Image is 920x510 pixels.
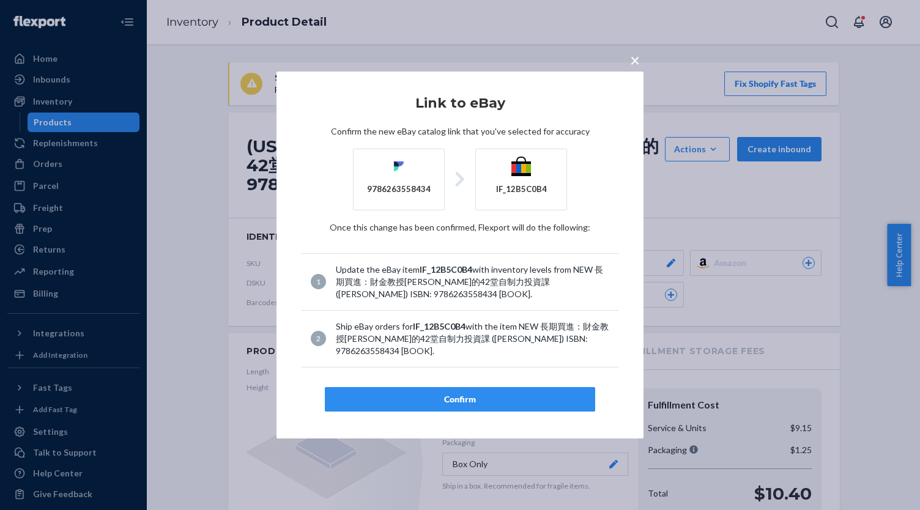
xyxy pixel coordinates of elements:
[335,393,585,405] div: Confirm
[630,50,640,70] span: ×
[336,320,609,357] div: Ship eBay orders for with the item NEW 長期買進：財金教授[PERSON_NAME]的42堂自制力投資課 ([PERSON_NAME]) ISBN: 978...
[336,264,609,300] div: Update the eBay item with inventory levels from NEW 長期買進：財金教授[PERSON_NAME]的42堂自制力投資課 ([PERSON_NAM...
[301,125,619,138] p: Confirm the new eBay catalog link that you've selected for accuracy
[301,221,619,234] p: Once this change has been confirmed, Flexport will do the following:
[389,157,409,176] img: Flexport logo
[367,183,431,195] div: 9786263558434
[311,274,326,289] div: 1
[325,387,595,412] button: Confirm
[420,264,472,275] span: IF_12B5C0B4
[311,331,326,346] div: 2
[413,321,466,331] span: IF_12B5C0B4
[496,183,547,195] div: IF_12B5C0B4
[301,96,619,111] h2: Link to eBay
